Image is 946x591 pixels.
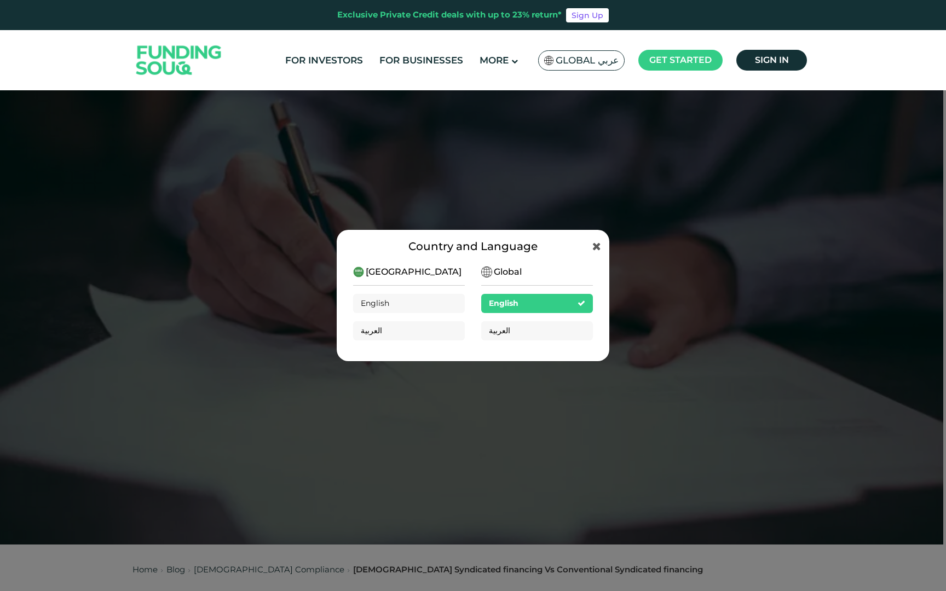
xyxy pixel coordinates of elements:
[125,33,233,88] img: Logo
[494,265,522,279] span: Global
[353,238,593,254] div: Country and Language
[337,9,562,21] div: Exclusive Private Credit deals with up to 23% return*
[755,55,789,65] span: Sign in
[489,298,518,308] span: English
[366,265,462,279] span: [GEOGRAPHIC_DATA]
[489,326,510,335] span: العربية
[282,51,366,69] a: For Investors
[649,55,712,65] span: Get started
[361,298,389,308] span: English
[556,54,619,67] span: Global عربي
[480,55,509,66] span: More
[353,266,364,277] img: SA Flag
[481,266,492,277] img: SA Flag
[361,326,382,335] span: العربية
[377,51,466,69] a: For Businesses
[544,56,554,65] img: SA Flag
[736,50,807,71] a: Sign in
[566,8,609,22] a: Sign Up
